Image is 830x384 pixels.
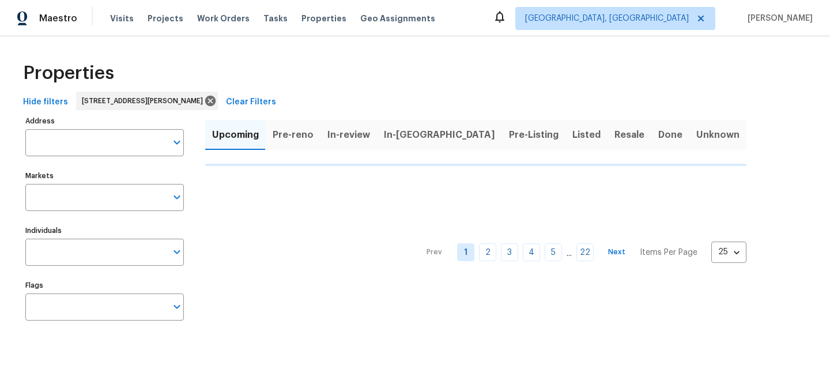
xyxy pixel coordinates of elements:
a: Goto page 1 [457,243,474,261]
button: Open [169,244,185,260]
span: Clear Filters [226,95,276,110]
nav: Pagination Navigation [416,173,746,332]
span: Visits [110,13,134,24]
span: Work Orders [197,13,250,24]
span: Listed [572,127,601,143]
span: Geo Assignments [360,13,435,24]
span: Pre-Listing [509,127,559,143]
span: Pre-reno [273,127,314,143]
button: Open [169,299,185,315]
span: Maestro [39,13,77,24]
div: [STREET_ADDRESS][PERSON_NAME] [76,92,218,110]
button: Next [598,244,635,261]
li: ... [567,246,572,259]
span: Unknown [696,127,740,143]
a: Goto page 3 [501,243,518,261]
a: Goto page 22 [576,243,594,261]
p: Items Per Page [640,247,697,258]
label: Individuals [25,227,184,234]
div: 25 [711,237,746,267]
label: Markets [25,172,184,179]
button: Hide filters [18,92,73,113]
span: In-review [327,127,370,143]
span: Projects [148,13,183,24]
a: Goto page 5 [545,243,562,261]
span: In-[GEOGRAPHIC_DATA] [384,127,495,143]
span: Properties [301,13,346,24]
button: Clear Filters [221,92,281,113]
button: Open [169,189,185,205]
span: Done [658,127,682,143]
span: Resale [614,127,644,143]
label: Address [25,118,184,125]
a: Goto page 2 [479,243,496,261]
label: Flags [25,282,184,289]
span: Properties [23,67,114,79]
span: Hide filters [23,95,68,110]
span: Tasks [263,14,288,22]
span: [STREET_ADDRESS][PERSON_NAME] [82,95,207,107]
span: [PERSON_NAME] [743,13,813,24]
span: Upcoming [212,127,259,143]
span: [GEOGRAPHIC_DATA], [GEOGRAPHIC_DATA] [525,13,689,24]
button: Open [169,134,185,150]
a: Goto page 4 [523,243,540,261]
